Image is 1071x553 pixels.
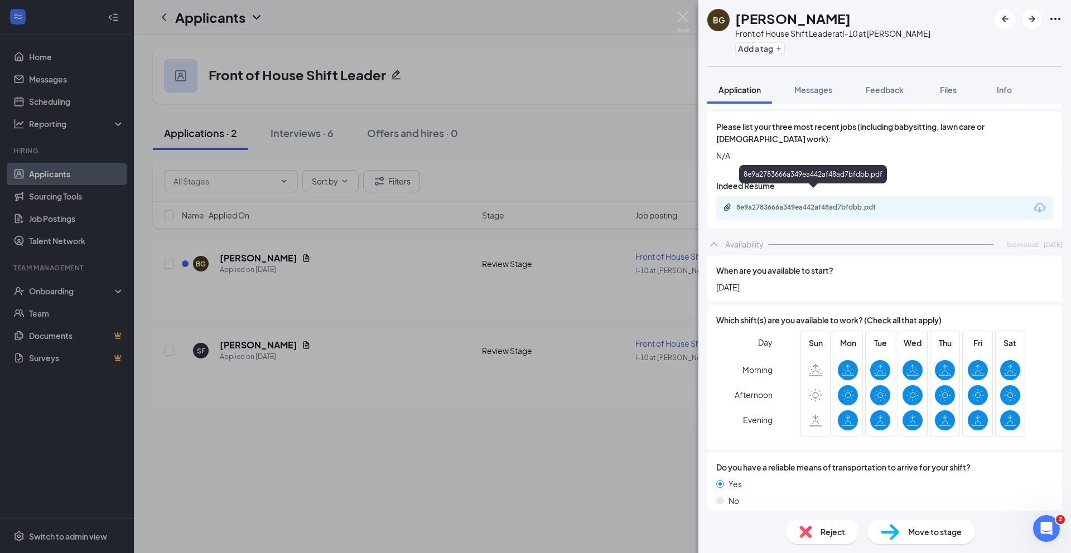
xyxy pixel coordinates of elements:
span: [DATE] [1044,240,1062,249]
svg: Paperclip [723,203,732,212]
span: Sun [805,337,826,349]
svg: ArrowLeftNew [998,12,1012,26]
button: PlusAdd a tag [735,42,785,54]
iframe: Intercom live chat [1033,515,1060,542]
span: Mon [838,337,858,349]
span: Do you have a reliable means of transportation to arrive for your shift? [716,461,971,473]
span: Afternoon [735,385,773,405]
span: Fri [968,337,988,349]
span: [DATE] [716,281,1053,293]
span: Submitted: [1007,240,1039,249]
svg: Plus [775,45,782,52]
span: Thu [935,337,955,349]
span: Indeed Resume [716,180,775,192]
span: Morning [742,360,773,380]
span: 2 [1056,515,1065,524]
button: ArrowRight [1022,9,1042,29]
span: Sat [1000,337,1020,349]
span: Move to stage [908,526,962,538]
span: Files [940,85,957,95]
a: Paperclip8e9a2783666a349ea442af48ad7bfdbb.pdf [723,203,904,214]
div: Availability [725,239,764,250]
span: N/A [716,149,1053,162]
div: Front of House Shift Leader at I-10 at [PERSON_NAME] [735,28,930,39]
span: Tue [870,337,890,349]
span: Which shift(s) are you available to work? (Check all that apply) [716,314,942,326]
div: 8e9a2783666a349ea442af48ad7bfdbb.pdf [736,203,893,212]
span: Please list your three most recent jobs (including babysitting, lawn care or [DEMOGRAPHIC_DATA] w... [716,120,1053,145]
svg: ChevronUp [707,237,721,251]
span: Application [718,85,761,95]
span: Messages [794,85,832,95]
div: BG [713,14,725,26]
span: Feedback [866,85,904,95]
span: No [729,494,739,507]
span: Wed [903,337,923,349]
svg: Ellipses [1049,12,1062,26]
svg: ArrowRight [1025,12,1039,26]
span: Reject [821,526,845,538]
svg: Download [1033,201,1046,215]
h1: [PERSON_NAME] [735,9,851,28]
span: Yes [729,478,742,490]
span: Info [997,85,1012,95]
span: Evening [743,410,773,430]
span: When are you available to start? [716,264,833,276]
button: ArrowLeftNew [995,9,1015,29]
div: 8e9a2783666a349ea442af48ad7bfdbb.pdf [739,165,887,183]
span: Day [758,336,773,348]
